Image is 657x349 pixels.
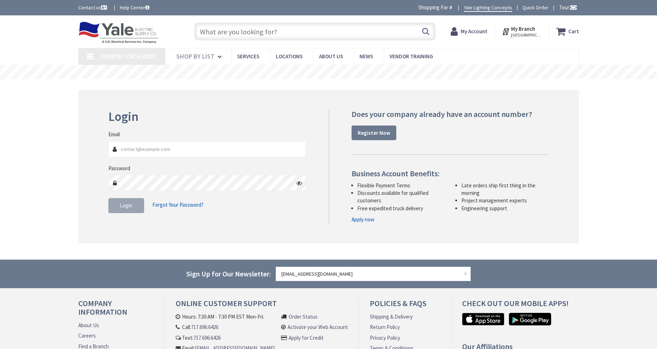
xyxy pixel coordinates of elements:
h4: Policies & FAQs [370,299,440,313]
div: My Branch [GEOGRAPHIC_DATA], [GEOGRAPHIC_DATA] [502,25,541,38]
h2: Login [108,110,306,124]
img: Yale Electric Supply Co. [78,21,159,44]
a: 717.696.6426 [191,323,218,331]
a: Contact us [78,4,108,11]
li: Text: [176,334,275,341]
li: Call: [176,323,275,331]
h4: Company Information [78,299,154,321]
a: Return Policy [370,323,400,331]
h4: Online Customer Support [176,299,348,313]
a: Help Center [120,4,149,11]
button: Login [108,198,144,213]
span: Locations [276,53,303,60]
li: Engineering support [461,205,549,212]
h4: Check out Our Mobile Apps! [462,299,584,313]
a: Apply now [352,216,374,223]
li: Flexible Payment Terms [357,182,445,189]
a: Order Status [289,313,318,320]
span: Tour [559,4,577,11]
a: Privacy Policy [370,334,400,341]
span: Shopping For [418,4,448,11]
a: Shipping & Delivery [370,313,413,320]
li: Free expedited truck delivery [357,205,445,212]
span: Vendor Training [389,53,433,60]
a: Register Now [352,126,396,141]
input: Email [108,141,306,157]
li: Late orders ship first thing in the morning [461,182,549,197]
i: Click here to show/hide password [296,180,302,186]
span: About Us [319,53,343,60]
li: Hours: 7:30 AM - 7:30 PM EST Mon-Fri. [176,313,275,320]
label: Password [108,164,130,172]
li: Project management experts [461,197,549,204]
strong: # [449,4,452,11]
a: Apply for Credit [289,334,324,341]
input: What are you looking for? [194,23,436,40]
span: Forgot Your Password? [152,201,204,208]
a: Cart [556,25,579,38]
strong: My Account [461,28,487,35]
a: About Us [78,321,99,329]
a: My Account [451,25,487,38]
strong: My Branch [511,25,535,32]
strong: Cart [568,25,579,38]
label: Email [108,131,120,138]
li: Discounts available for qualified customers [357,189,445,205]
strong: Register Now [358,129,390,136]
span: Services [237,53,259,60]
a: Quick Order [523,4,549,11]
a: Yale Lighting Concepts [464,4,512,12]
span: Sign Up for Our Newsletter: [186,269,271,278]
span: Shop By List [176,52,215,60]
span: News [359,53,373,60]
span: Shop By Category [100,52,155,60]
a: Activate your Web Account [288,323,348,331]
a: 717.696.6426 [193,334,221,341]
span: Login [120,202,132,209]
h4: Does your company already have an account number? [352,110,549,118]
input: Enter your email address [276,267,471,281]
a: Careers [78,332,96,339]
span: [GEOGRAPHIC_DATA], [GEOGRAPHIC_DATA] [511,32,541,38]
a: Forgot Your Password? [152,198,204,212]
h4: Business Account Benefits: [352,169,549,178]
